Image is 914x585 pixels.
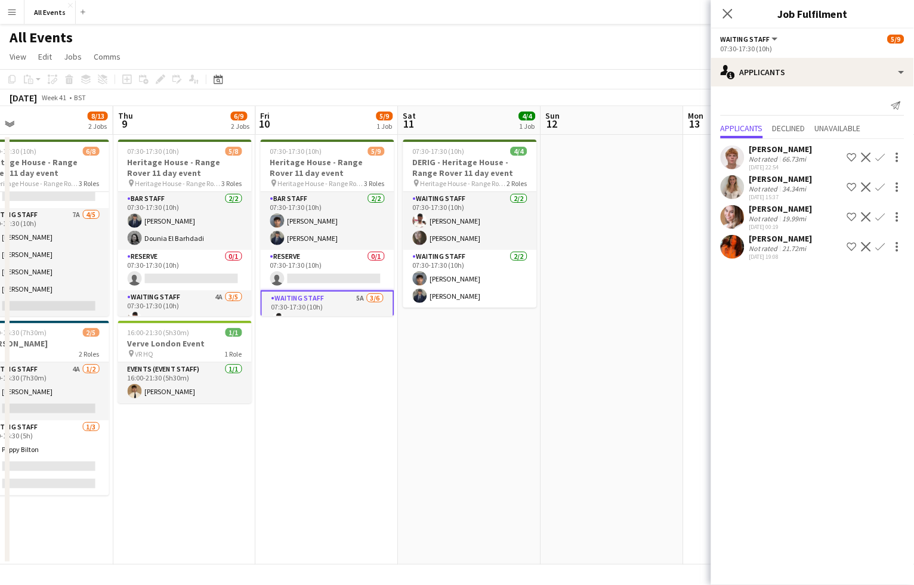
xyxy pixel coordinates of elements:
[711,6,914,21] h3: Job Fulfilment
[259,117,270,131] span: 10
[544,117,560,131] span: 12
[403,110,416,121] span: Sat
[135,349,154,358] span: VR HQ
[79,349,100,358] span: 2 Roles
[511,147,527,156] span: 4/4
[721,35,780,44] button: Waiting Staff
[688,110,704,121] span: Mon
[83,147,100,156] span: 6/8
[10,51,26,62] span: View
[519,112,536,120] span: 4/4
[64,51,82,62] span: Jobs
[749,223,813,231] div: [DATE] 00:19
[377,122,393,131] div: 1 Job
[402,117,416,131] span: 11
[721,35,770,44] span: Waiting Staff
[687,117,704,131] span: 13
[59,49,87,64] a: Jobs
[546,110,560,121] span: Sun
[403,157,537,178] h3: DERIG - Heritage House - Range Rover 11 day event
[118,363,252,403] app-card-role: Events (Event Staff)1/116:00-21:30 (5h30m)[PERSON_NAME]
[226,328,242,337] span: 1/1
[24,1,76,24] button: All Events
[749,193,813,201] div: [DATE] 15:37
[749,244,780,253] div: Not rated
[5,49,31,64] a: View
[88,122,107,131] div: 2 Jobs
[403,250,537,308] app-card-role: Waiting Staff2/207:30-17:30 (10h)[PERSON_NAME][PERSON_NAME]
[94,51,121,62] span: Comms
[376,112,393,120] span: 5/9
[780,244,809,253] div: 21.72mi
[118,192,252,250] app-card-role: Bar Staff2/207:30-17:30 (10h)[PERSON_NAME]Dounia El Barhdadi
[10,92,37,104] div: [DATE]
[116,117,133,131] span: 9
[74,93,86,102] div: BST
[815,124,861,132] span: Unavailable
[520,122,535,131] div: 1 Job
[222,179,242,188] span: 3 Roles
[413,147,465,156] span: 07:30-17:30 (10h)
[749,233,813,244] div: [PERSON_NAME]
[128,147,180,156] span: 07:30-17:30 (10h)
[231,112,248,120] span: 6/9
[118,338,252,349] h3: Verve London Event
[261,157,394,178] h3: Heritage House - Range Rover 11 day event
[749,154,780,163] div: Not rated
[225,349,242,358] span: 1 Role
[135,179,222,188] span: Heritage House - Range Rover 11 day event
[261,192,394,250] app-card-role: Bar Staff2/207:30-17:30 (10h)[PERSON_NAME][PERSON_NAME]
[711,58,914,86] div: Applicants
[261,250,394,290] app-card-role: Reserve0/107:30-17:30 (10h)
[10,29,73,47] h1: All Events
[780,214,809,223] div: 19.99mi
[231,122,250,131] div: 2 Jobs
[749,163,813,171] div: [DATE] 22:54
[749,214,780,223] div: Not rated
[780,184,809,193] div: 34.34mi
[721,44,904,53] div: 07:30-17:30 (10h)
[118,290,252,400] app-card-role: Waiting Staff4A3/507:30-17:30 (10h)[PERSON_NAME]
[278,179,365,188] span: Heritage House - Range Rover 11 day event
[888,35,904,44] span: 5/9
[79,179,100,188] span: 3 Roles
[365,179,385,188] span: 3 Roles
[261,140,394,316] app-job-card: 07:30-17:30 (10h)5/9Heritage House - Range Rover 11 day event Heritage House - Range Rover 11 day...
[403,192,537,250] app-card-role: Waiting Staff2/207:30-17:30 (10h)[PERSON_NAME][PERSON_NAME]
[39,93,69,102] span: Week 41
[270,147,322,156] span: 07:30-17:30 (10h)
[749,184,780,193] div: Not rated
[421,179,507,188] span: Heritage House - Range Rover 11 day event
[749,144,813,154] div: [PERSON_NAME]
[128,328,190,337] span: 16:00-21:30 (5h30m)
[38,51,52,62] span: Edit
[261,110,270,121] span: Fri
[83,328,100,337] span: 2/5
[118,140,252,316] app-job-card: 07:30-17:30 (10h)5/8Heritage House - Range Rover 11 day event Heritage House - Range Rover 11 day...
[261,290,394,420] app-card-role: Waiting Staff5A3/607:30-17:30 (10h)[PERSON_NAME]
[721,124,763,132] span: Applicants
[33,49,57,64] a: Edit
[368,147,385,156] span: 5/9
[88,112,108,120] span: 8/13
[118,321,252,403] app-job-card: 16:00-21:30 (5h30m)1/1Verve London Event VR HQ1 RoleEvents (Event Staff)1/116:00-21:30 (5h30m)[PE...
[749,253,813,261] div: [DATE] 19:08
[507,179,527,188] span: 2 Roles
[749,203,813,214] div: [PERSON_NAME]
[118,157,252,178] h3: Heritage House - Range Rover 11 day event
[118,110,133,121] span: Thu
[89,49,125,64] a: Comms
[749,174,813,184] div: [PERSON_NAME]
[118,250,252,290] app-card-role: Reserve0/107:30-17:30 (10h)
[403,140,537,308] app-job-card: 07:30-17:30 (10h)4/4DERIG - Heritage House - Range Rover 11 day event Heritage House - Range Rove...
[226,147,242,156] span: 5/8
[773,124,805,132] span: Declined
[780,154,809,163] div: 66.73mi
